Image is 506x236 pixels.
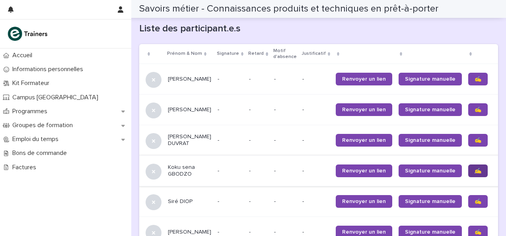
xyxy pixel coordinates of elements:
[342,199,386,204] span: Renvoyer un lien
[274,106,296,113] p: -
[274,229,296,236] p: -
[9,108,54,115] p: Programmes
[168,76,211,83] p: [PERSON_NAME]
[168,198,211,205] p: Siré DIOP
[468,134,488,147] a: ✍️
[405,76,455,82] span: Signature manuelle
[249,105,252,113] p: -
[274,76,296,83] p: -
[399,134,462,147] a: Signature manuelle
[9,135,65,143] p: Emploi du temps
[475,168,481,174] span: ✍️
[302,168,329,174] p: -
[218,198,243,205] p: -
[475,76,481,82] span: ✍️
[336,195,392,208] a: Renvoyer un lien
[249,135,252,144] p: -
[6,26,50,42] img: K0CqGN7SDeD6s4JG8KQk
[218,168,243,174] p: -
[302,229,329,236] p: -
[9,52,39,59] p: Accueil
[468,73,488,85] a: ✍️
[9,79,56,87] p: Kit Formateur
[342,76,386,82] span: Renvoyer un lien
[218,76,243,83] p: -
[399,103,462,116] a: Signature manuelle
[9,164,43,171] p: Factures
[168,133,211,147] p: [PERSON_NAME] DUVRAT
[399,164,462,177] a: Signature manuelle
[9,66,90,73] p: Informations personnelles
[249,166,252,174] p: -
[9,122,79,129] p: Groupes de formation
[249,197,252,205] p: -
[468,164,488,177] a: ✍️
[468,103,488,116] a: ✍️
[302,76,329,83] p: -
[139,23,498,35] h1: Liste des participant.e.s
[405,137,455,143] span: Signature manuelle
[399,73,462,85] a: Signature manuelle
[302,106,329,113] p: -
[468,195,488,208] a: ✍️
[336,73,392,85] a: Renvoyer un lien
[248,49,264,58] p: Retard
[217,49,239,58] p: Signature
[475,199,481,204] span: ✍️
[167,49,202,58] p: Prénom & Nom
[274,198,296,205] p: -
[139,3,438,15] h2: Savoirs métier - Connaissances produits et techniques en prêt-à-porter
[475,107,481,112] span: ✍️
[405,229,455,235] span: Signature manuelle
[273,46,297,61] p: Motif d'absence
[218,229,243,236] p: -
[342,137,386,143] span: Renvoyer un lien
[302,49,326,58] p: Justificatif
[168,164,211,178] p: Koku sena GBODZO
[168,229,211,236] p: [PERSON_NAME]
[249,227,252,236] p: -
[249,74,252,83] p: -
[274,137,296,144] p: -
[302,137,329,144] p: -
[399,195,462,208] a: Signature manuelle
[475,229,481,235] span: ✍️
[274,168,296,174] p: -
[9,149,73,157] p: Bons de commande
[405,107,455,112] span: Signature manuelle
[475,137,481,143] span: ✍️
[9,94,105,101] p: Campus [GEOGRAPHIC_DATA]
[342,168,386,174] span: Renvoyer un lien
[336,134,392,147] a: Renvoyer un lien
[218,106,243,113] p: -
[168,106,211,113] p: [PERSON_NAME]
[302,198,329,205] p: -
[405,168,455,174] span: Signature manuelle
[336,164,392,177] a: Renvoyer un lien
[342,229,386,235] span: Renvoyer un lien
[218,137,243,144] p: -
[405,199,455,204] span: Signature manuelle
[342,107,386,112] span: Renvoyer un lien
[336,103,392,116] a: Renvoyer un lien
